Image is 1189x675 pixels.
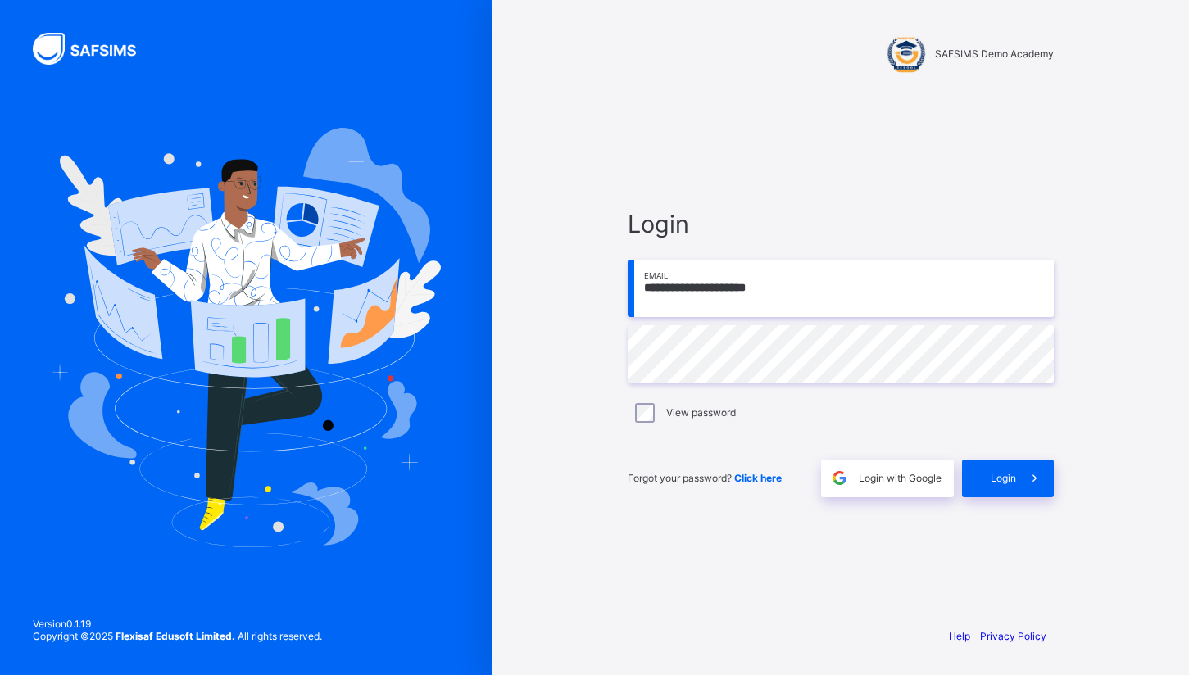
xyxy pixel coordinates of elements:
span: Forgot your password? [628,472,782,484]
span: SAFSIMS Demo Academy [935,48,1054,60]
a: Click here [734,472,782,484]
span: Login [991,472,1016,484]
label: View password [666,406,736,419]
img: google.396cfc9801f0270233282035f929180a.svg [830,469,849,487]
strong: Flexisaf Edusoft Limited. [116,630,235,642]
a: Help [949,630,970,642]
img: SAFSIMS Logo [33,33,156,65]
span: Version 0.1.19 [33,618,322,630]
img: Hero Image [51,128,441,547]
a: Privacy Policy [980,630,1046,642]
span: Login with Google [859,472,942,484]
span: Login [628,210,1054,238]
span: Copyright © 2025 All rights reserved. [33,630,322,642]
